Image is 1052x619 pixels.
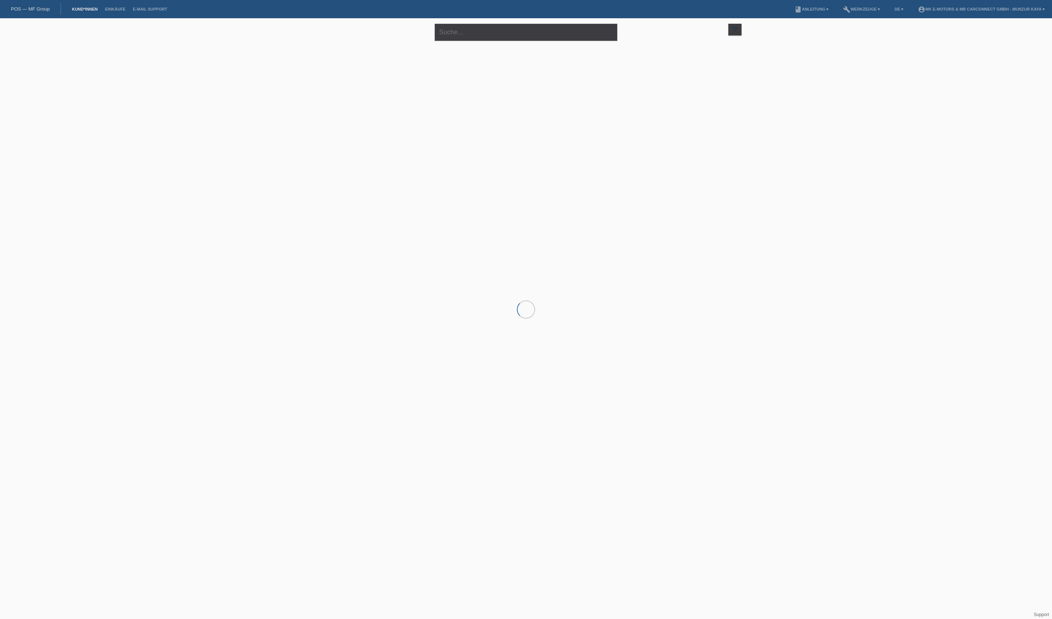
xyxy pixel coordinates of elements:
a: Kund*innen [68,7,101,11]
i: build [843,6,850,13]
i: filter_list [731,25,739,33]
input: Suche... [435,24,617,41]
a: POS — MF Group [11,6,50,12]
a: Einkäufe [101,7,129,11]
i: book [794,6,802,13]
a: Support [1034,612,1049,617]
a: E-Mail Support [129,7,171,11]
a: DE ▾ [891,7,907,11]
a: account_circleMK E-MOTORS & MB CarConnect GmbH - Munzur Kaya ▾ [914,7,1048,11]
i: account_circle [918,6,925,13]
a: buildWerkzeuge ▾ [839,7,884,11]
a: bookAnleitung ▾ [791,7,832,11]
